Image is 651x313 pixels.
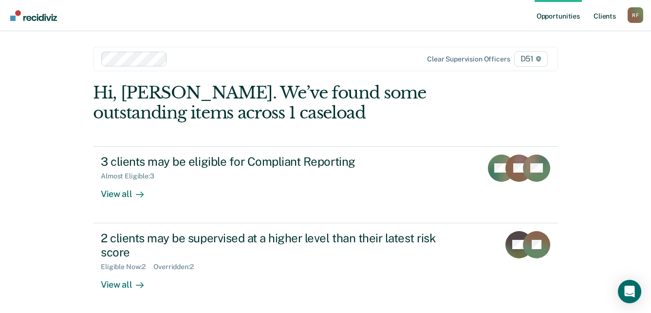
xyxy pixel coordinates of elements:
[101,271,155,290] div: View all
[628,7,643,23] button: Profile dropdown button
[628,7,643,23] div: R F
[153,263,201,271] div: Overridden : 2
[93,83,465,123] div: Hi, [PERSON_NAME]. We’ve found some outstanding items across 1 caseload
[10,10,57,21] img: Recidiviz
[101,172,162,180] div: Almost Eligible : 3
[93,146,558,223] a: 3 clients may be eligible for Compliant ReportingAlmost Eligible:3View all
[427,55,510,63] div: Clear supervision officers
[101,231,443,259] div: 2 clients may be supervised at a higher level than their latest risk score
[101,180,155,199] div: View all
[101,263,153,271] div: Eligible Now : 2
[618,280,641,303] div: Open Intercom Messenger
[514,51,548,67] span: D51
[101,155,443,169] div: 3 clients may be eligible for Compliant Reporting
